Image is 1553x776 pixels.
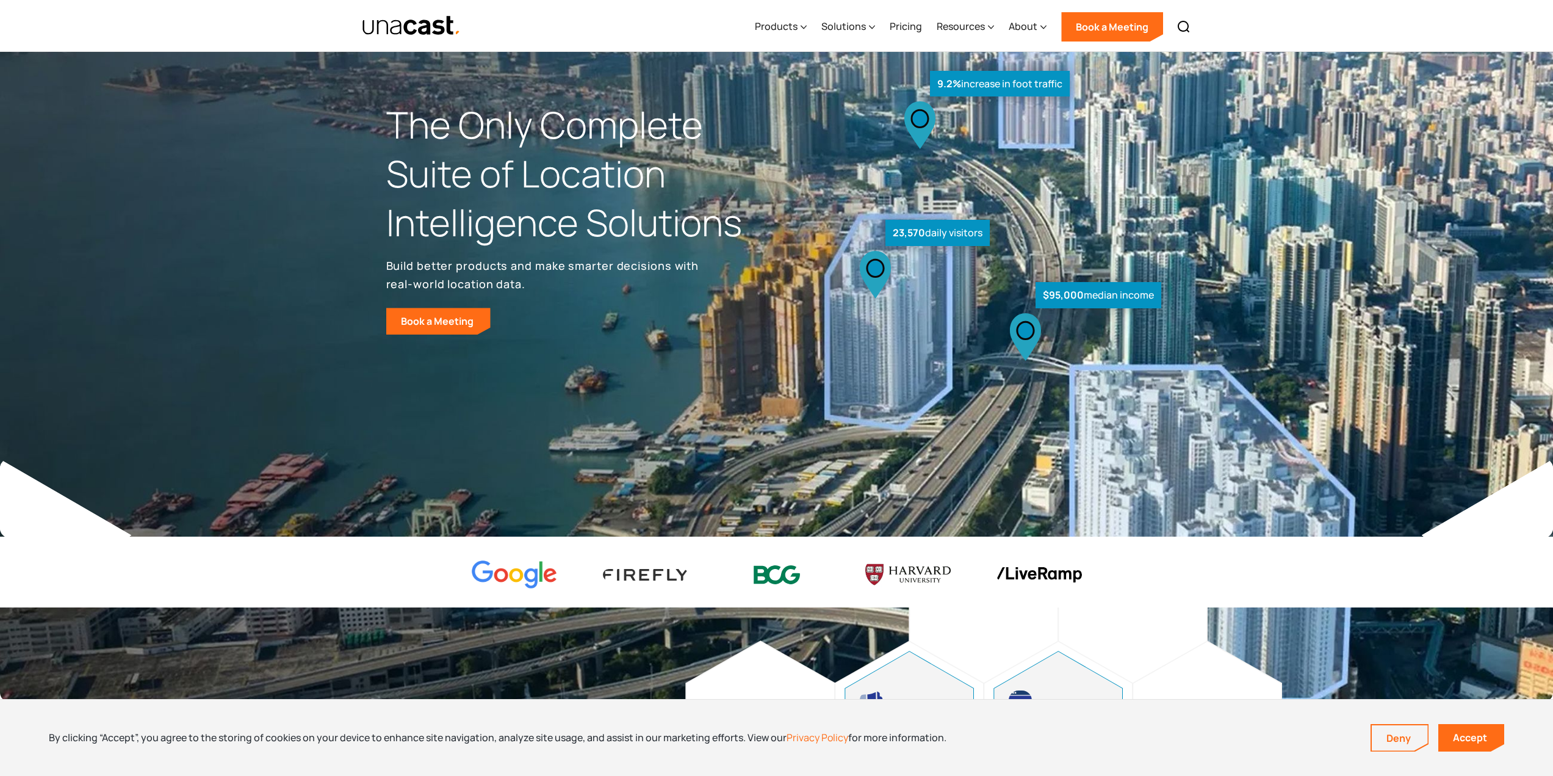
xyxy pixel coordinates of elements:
div: Resources [937,19,985,34]
a: Pricing [890,2,922,52]
div: About [1009,2,1047,52]
a: Book a Meeting [1061,12,1163,42]
div: daily visitors [885,220,990,246]
p: Build better products and make smarter decisions with real-world location data. [386,256,704,293]
div: increase in foot traffic [930,71,1070,97]
img: Unacast text logo [362,15,461,37]
img: advertising and marketing icon [860,691,883,710]
img: Search icon [1176,20,1191,34]
div: Solutions [821,19,866,34]
img: BCG logo [734,557,820,592]
div: Products [755,19,798,34]
a: Deny [1372,725,1428,751]
div: Products [755,2,807,52]
img: developing products icon [1009,691,1032,710]
a: Privacy Policy [787,731,848,744]
div: Solutions [821,2,875,52]
a: Accept [1438,724,1504,752]
strong: 23,570 [893,226,925,239]
img: Harvard U logo [865,560,951,589]
img: liveramp logo [996,567,1082,582]
h1: The Only Complete Suite of Location Intelligence Solutions [386,101,777,247]
strong: 9.2% [937,77,961,90]
div: median income [1036,282,1161,308]
img: Firefly Advertising logo [603,569,688,581]
a: home [362,15,461,37]
div: By clicking “Accept”, you agree to the storing of cookies on your device to enhance site navigati... [49,731,946,744]
strong: $95,000 [1043,288,1084,302]
img: Google logo Color [472,560,557,589]
div: Resources [937,2,994,52]
a: Book a Meeting [386,308,491,335]
div: About [1009,19,1037,34]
